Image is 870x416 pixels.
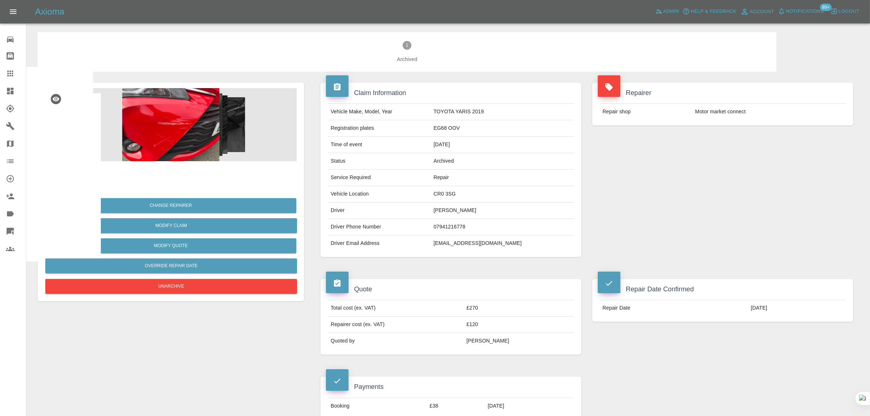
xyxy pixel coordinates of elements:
[328,137,431,153] td: Time of event
[328,186,431,203] td: Vehicle Location
[328,235,431,252] td: Driver Email Address
[326,88,576,98] h4: Claim Information
[464,300,574,317] td: £270
[431,219,574,235] td: 07941216778
[49,56,765,63] span: Archived
[598,88,848,98] h4: Repairer
[600,104,692,120] td: Repair shop
[328,120,431,137] td: Registration plates
[600,300,748,316] td: Repair Date
[328,104,431,120] td: Vehicle Make, Model, Year
[820,4,832,11] span: 99+
[45,198,296,213] button: Change Repairer
[328,219,431,235] td: Driver Phone Number
[328,398,427,414] td: Booking
[326,382,576,392] h4: Payments
[598,284,848,294] h4: Repair Date Confirmed
[45,238,296,253] button: Modify Quote
[48,164,71,188] img: qt_1S93gTA4aDea5wMjh3grEKSc
[35,6,64,18] h5: Axioma
[839,7,859,16] span: Logout
[431,137,574,153] td: [DATE]
[326,284,576,294] h4: Quote
[738,6,776,18] a: Account
[464,333,574,349] td: [PERSON_NAME]
[45,258,297,273] button: Override Repair Date
[328,333,464,349] td: Quoted by
[681,6,738,17] button: Help & Feedback
[431,170,574,186] td: Repair
[431,235,574,252] td: [EMAIL_ADDRESS][DOMAIN_NAME]
[431,203,574,219] td: [PERSON_NAME]
[4,3,22,20] button: Open drawer
[431,153,574,170] td: Archived
[748,300,846,316] td: [DATE]
[45,279,297,294] button: Unarchive
[653,6,681,17] a: Admin
[431,120,574,137] td: EG68 OOV
[431,186,574,203] td: CR0 3SG
[427,398,485,414] td: £38
[776,6,826,17] button: Notifications
[328,203,431,219] td: Driver
[663,7,679,16] span: Admin
[485,398,574,414] td: [DATE]
[45,88,297,161] img: 1dbea858-3da6-404b-9346-85ad55e42e94
[691,7,736,16] span: Help & Feedback
[829,6,861,17] button: Logout
[786,7,824,16] span: Notifications
[328,153,431,170] td: Status
[328,300,464,317] td: Total cost (ex. VAT)
[328,317,464,333] td: Repairer cost (ex. VAT)
[750,8,774,16] span: Account
[692,104,846,120] td: Motor market connect
[45,218,297,233] a: Modify Claim
[328,170,431,186] td: Service Required
[406,43,409,48] text: 1
[464,317,574,333] td: £120
[431,104,574,120] td: TOYOTA YARIS 2019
